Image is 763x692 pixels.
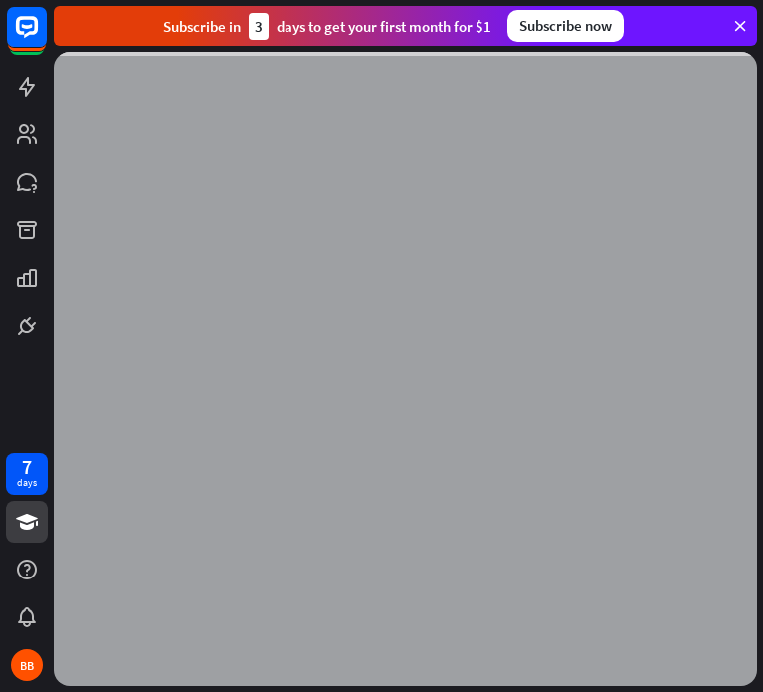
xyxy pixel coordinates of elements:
div: 3 [249,13,269,40]
div: BB [11,649,43,681]
div: 7 [22,458,32,476]
a: 7 days [6,453,48,495]
div: Subscribe now [507,10,624,42]
div: days [17,476,37,490]
div: Subscribe in days to get your first month for $1 [163,13,491,40]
